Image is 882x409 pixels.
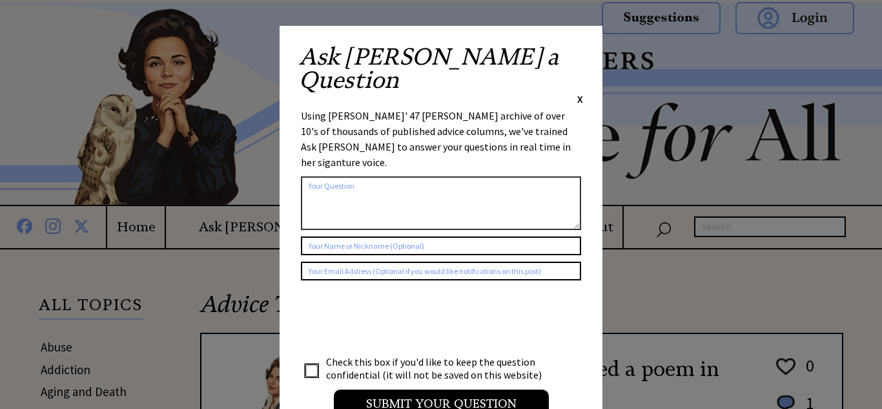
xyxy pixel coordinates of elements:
[577,92,583,105] span: X
[325,355,554,382] td: Check this box if you'd like to keep the question confidential (it will not be saved on this webs...
[299,45,583,92] h2: Ask [PERSON_NAME] a Question
[301,293,497,344] iframe: reCAPTCHA
[301,262,581,280] input: Your Email Address (Optional if you would like notifications on this post)
[301,108,581,170] div: Using [PERSON_NAME]' 47 [PERSON_NAME] archive of over 10's of thousands of published advice colum...
[301,236,581,255] input: Your Name or Nickname (Optional)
